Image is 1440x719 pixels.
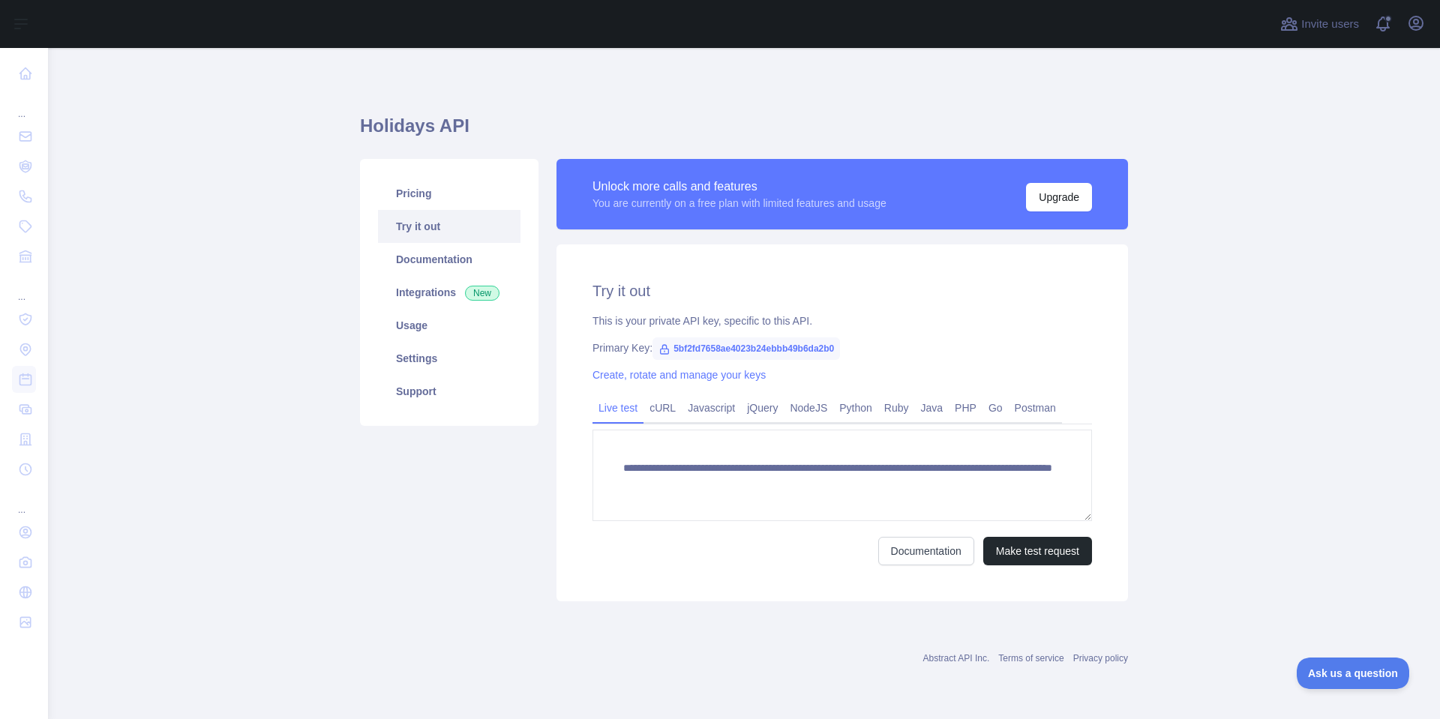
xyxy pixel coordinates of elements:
a: Integrations New [378,276,520,309]
h1: Holidays API [360,114,1128,150]
iframe: Toggle Customer Support [1297,658,1410,689]
a: Ruby [878,396,915,420]
a: Usage [378,309,520,342]
a: cURL [643,396,682,420]
div: Primary Key: [592,340,1092,355]
a: Support [378,375,520,408]
a: Documentation [878,537,974,565]
a: Live test [592,396,643,420]
a: Go [982,396,1009,420]
a: Javascript [682,396,741,420]
a: Settings [378,342,520,375]
span: 5bf2fd7658ae4023b24ebbb49b6da2b0 [652,337,840,360]
a: PHP [949,396,982,420]
span: Invite users [1301,16,1359,33]
a: jQuery [741,396,784,420]
div: This is your private API key, specific to this API. [592,313,1092,328]
a: Postman [1009,396,1062,420]
a: Try it out [378,210,520,243]
div: ... [12,273,36,303]
div: You are currently on a free plan with limited features and usage [592,196,886,211]
a: NodeJS [784,396,833,420]
a: Pricing [378,177,520,210]
a: Create, rotate and manage your keys [592,369,766,381]
button: Upgrade [1026,183,1092,211]
a: Documentation [378,243,520,276]
a: Terms of service [998,653,1063,664]
a: Privacy policy [1073,653,1128,664]
div: Unlock more calls and features [592,178,886,196]
h2: Try it out [592,280,1092,301]
a: Java [915,396,949,420]
button: Make test request [983,537,1092,565]
span: New [465,286,499,301]
a: Abstract API Inc. [923,653,990,664]
div: ... [12,486,36,516]
div: ... [12,90,36,120]
button: Invite users [1277,12,1362,36]
a: Python [833,396,878,420]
